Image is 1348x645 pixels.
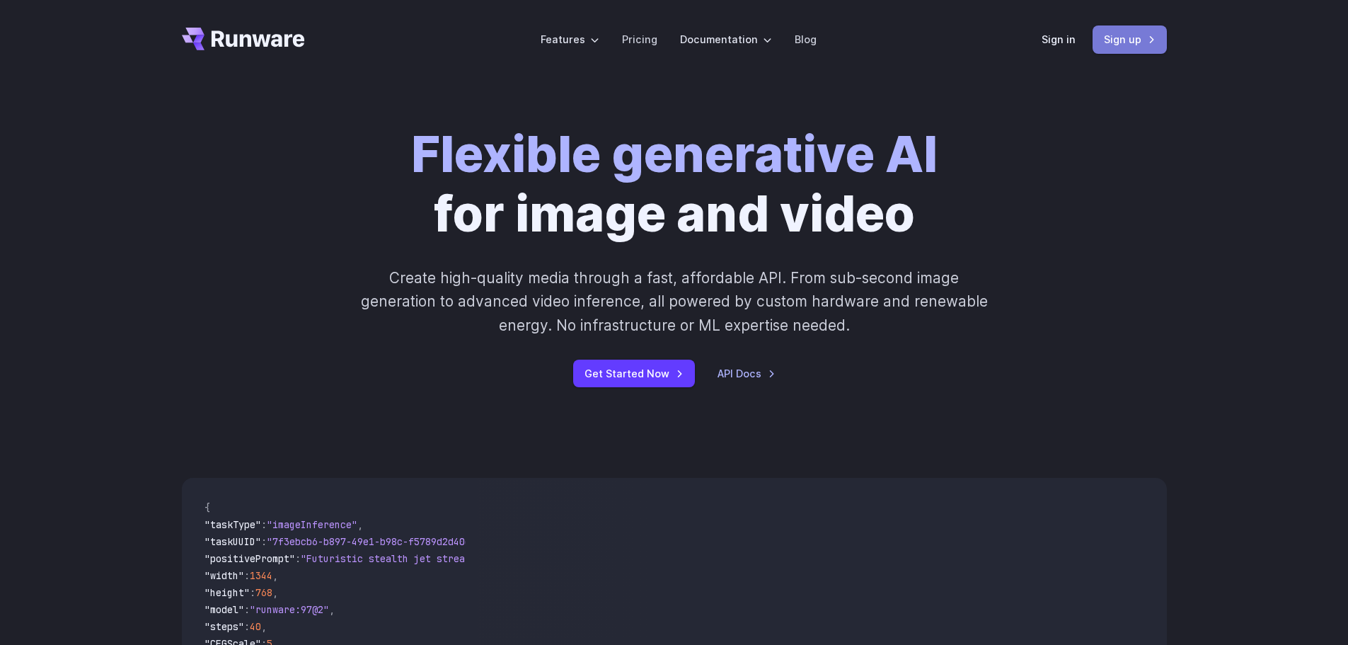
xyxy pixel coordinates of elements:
span: "steps" [204,620,244,633]
span: , [329,603,335,616]
a: API Docs [718,365,776,382]
span: 768 [255,586,272,599]
span: "taskUUID" [204,535,261,548]
span: , [357,518,363,531]
span: : [244,603,250,616]
span: , [272,586,278,599]
span: "imageInference" [267,518,357,531]
span: "model" [204,603,244,616]
span: "width" [204,569,244,582]
a: Sign up [1093,25,1167,53]
span: 1344 [250,569,272,582]
span: "7f3ebcb6-b897-49e1-b98c-f5789d2d40d7" [267,535,482,548]
label: Documentation [680,31,772,47]
a: Sign in [1042,31,1076,47]
h1: for image and video [411,125,938,244]
span: : [261,518,267,531]
span: 40 [250,620,261,633]
span: "positivePrompt" [204,552,295,565]
span: { [204,501,210,514]
span: : [250,586,255,599]
span: : [244,620,250,633]
span: : [295,552,301,565]
label: Features [541,31,599,47]
strong: Flexible generative AI [411,124,938,184]
span: , [261,620,267,633]
span: "Futuristic stealth jet streaking through a neon-lit cityscape with glowing purple exhaust" [301,552,816,565]
span: : [261,535,267,548]
span: "runware:97@2" [250,603,329,616]
span: : [244,569,250,582]
a: Get Started Now [573,360,695,387]
a: Blog [795,31,817,47]
span: , [272,569,278,582]
a: Go to / [182,28,305,50]
p: Create high-quality media through a fast, affordable API. From sub-second image generation to adv... [359,266,989,337]
span: "taskType" [204,518,261,531]
span: "height" [204,586,250,599]
a: Pricing [622,31,657,47]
